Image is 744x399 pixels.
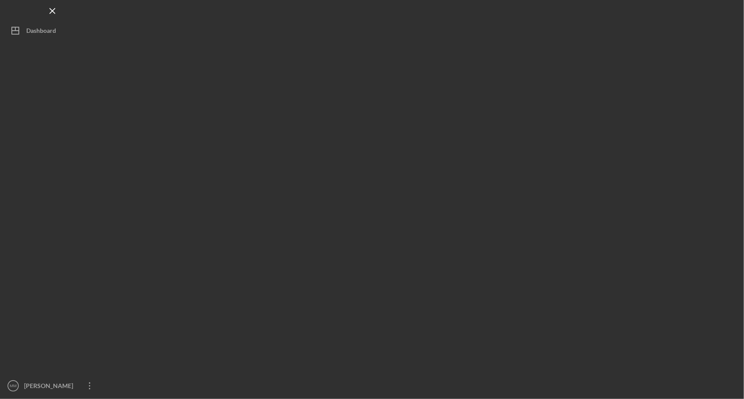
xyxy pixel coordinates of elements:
[26,22,56,42] div: Dashboard
[4,22,101,39] button: Dashboard
[4,377,101,395] button: MM[PERSON_NAME]
[22,377,79,397] div: [PERSON_NAME]
[10,384,17,388] text: MM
